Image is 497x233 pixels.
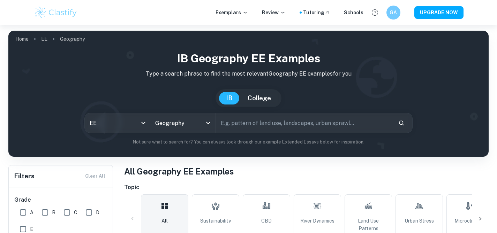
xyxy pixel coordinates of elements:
p: Review [262,9,286,16]
span: CBD [261,217,272,225]
span: B [52,209,55,216]
img: profile cover [8,31,489,157]
button: College [241,92,278,104]
span: Sustainability [200,217,231,225]
button: Open [203,118,213,128]
a: EE [41,34,47,44]
input: E.g. pattern of land use, landscapes, urban sprawl... [216,113,393,133]
button: Search [396,117,407,129]
p: Exemplars [216,9,248,16]
span: E [30,225,33,233]
a: Home [15,34,29,44]
span: Land Use Patterns [348,217,389,232]
button: UPGRADE NOW [414,6,464,19]
h6: Filters [14,171,35,181]
a: Schools [344,9,363,16]
span: Urban Stress [405,217,434,225]
h6: Grade [14,196,108,204]
span: A [30,209,33,216]
span: C [74,209,77,216]
span: River Dynamics [300,217,334,225]
button: GA [386,6,400,20]
span: All [161,217,168,225]
div: EE [85,113,150,133]
img: Clastify logo [34,6,78,20]
span: D [96,209,99,216]
button: IB [219,92,239,104]
button: Help and Feedback [369,7,381,18]
h1: IB Geography EE examples [14,50,483,67]
span: Microclimates [454,217,486,225]
a: Tutoring [303,9,330,16]
p: Not sure what to search for? You can always look through our example Extended Essays below for in... [14,139,483,146]
h1: All Geography EE Examples [124,165,489,178]
p: Geography [60,35,85,43]
h6: Topic [124,183,489,192]
h6: GA [389,9,397,16]
p: Type a search phrase to find the most relevant Geography EE examples for you [14,70,483,78]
